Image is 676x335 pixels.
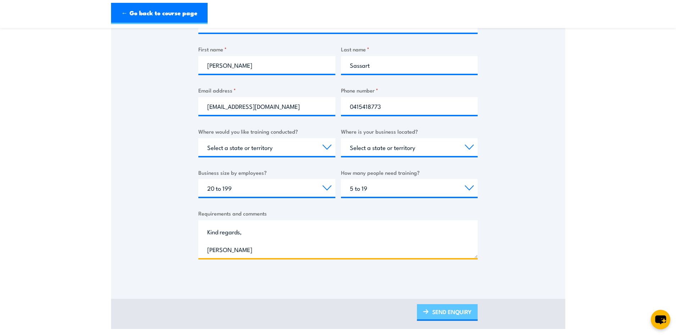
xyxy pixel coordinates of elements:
label: Where is your business located? [341,127,478,135]
label: Business size by employees? [198,168,335,177]
label: Requirements and comments [198,209,478,217]
a: SEND ENQUIRY [417,304,478,321]
label: How many people need training? [341,168,478,177]
label: Last name [341,45,478,53]
label: Where would you like training conducted? [198,127,335,135]
label: First name [198,45,335,53]
label: Phone number [341,86,478,94]
label: Email address [198,86,335,94]
a: ← Go back to course page [111,3,208,24]
button: chat-button [651,310,670,329]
